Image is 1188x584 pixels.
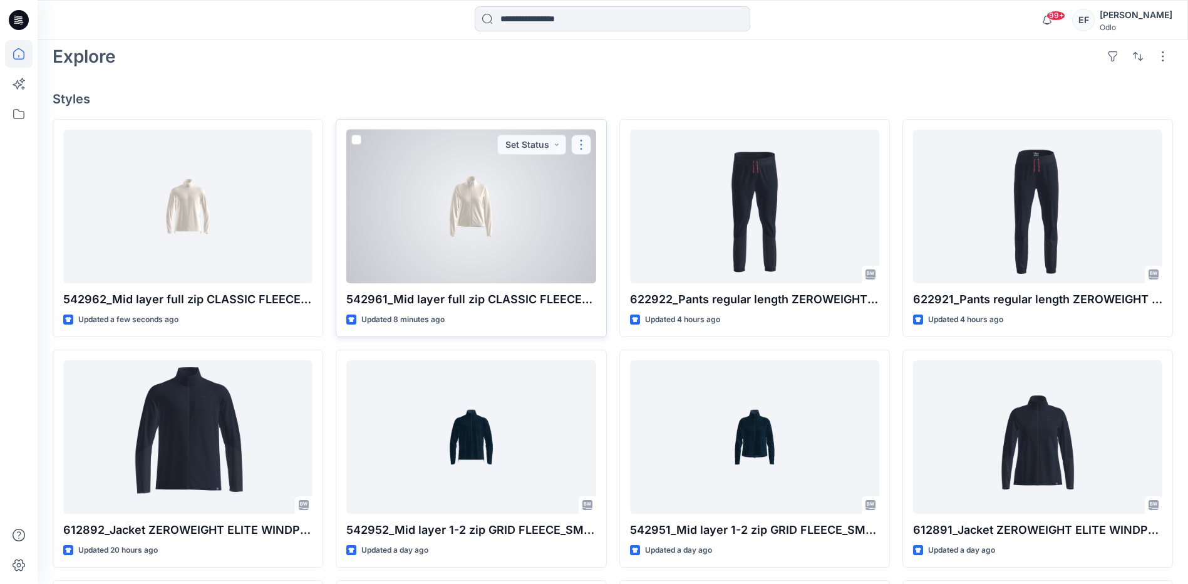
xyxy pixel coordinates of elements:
h2: Explore [53,46,116,66]
h4: Styles [53,91,1173,107]
p: 542961_Mid layer full zip CLASSIC FLEECE_SMS_3D [346,291,596,308]
p: Updated 8 minutes ago [361,313,445,326]
a: 542952_Mid layer 1-2 zip GRID FLEECE_SMS_3D [346,360,596,514]
p: Updated a few seconds ago [78,313,178,326]
p: 542951_Mid layer 1-2 zip GRID FLEECE_SMS_3D [630,521,879,539]
p: 612892_Jacket ZEROWEIGHT ELITE WINDPROOF 80 YEARS_SMS_3D [63,521,312,539]
p: 622921_Pants regular length ZEROWEIGHT ELITE WINDPROOF 80 YEARS_SMS_V1_GM [913,291,1162,308]
p: Updated a day ago [928,544,995,557]
a: 542951_Mid layer 1-2 zip GRID FLEECE_SMS_3D [630,360,879,514]
a: 622921_Pants regular length ZEROWEIGHT ELITE WINDPROOF 80 YEARS_SMS_V1_GM [913,130,1162,283]
p: 542962_Mid layer full zip CLASSIC FLEECE_SMS_3D [63,291,312,308]
p: Updated 4 hours ago [645,313,720,326]
p: Updated 4 hours ago [928,313,1003,326]
p: 622922_Pants regular length ZEROWEIGHT ELITE WINDPROOF 80 YEARS_SMS_3D [630,291,879,308]
a: 622922_Pants regular length ZEROWEIGHT ELITE WINDPROOF 80 YEARS_SMS_3D [630,130,879,283]
div: Odlo [1100,23,1172,32]
p: Updated a day ago [361,544,428,557]
p: Updated 20 hours ago [78,544,158,557]
div: EF [1072,9,1095,31]
div: [PERSON_NAME] [1100,8,1172,23]
span: 99+ [1046,11,1065,21]
p: 612891_Jacket ZEROWEIGHT ELITE WINDPROOF 80 YEARS_SMS_3D [913,521,1162,539]
p: Updated a day ago [645,544,712,557]
a: 612892_Jacket ZEROWEIGHT ELITE WINDPROOF 80 YEARS_SMS_3D [63,360,312,514]
a: 542962_Mid layer full zip CLASSIC FLEECE_SMS_3D [63,130,312,283]
p: 542952_Mid layer 1-2 zip GRID FLEECE_SMS_3D [346,521,596,539]
a: 542961_Mid layer full zip CLASSIC FLEECE_SMS_3D [346,130,596,283]
a: 612891_Jacket ZEROWEIGHT ELITE WINDPROOF 80 YEARS_SMS_3D [913,360,1162,514]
